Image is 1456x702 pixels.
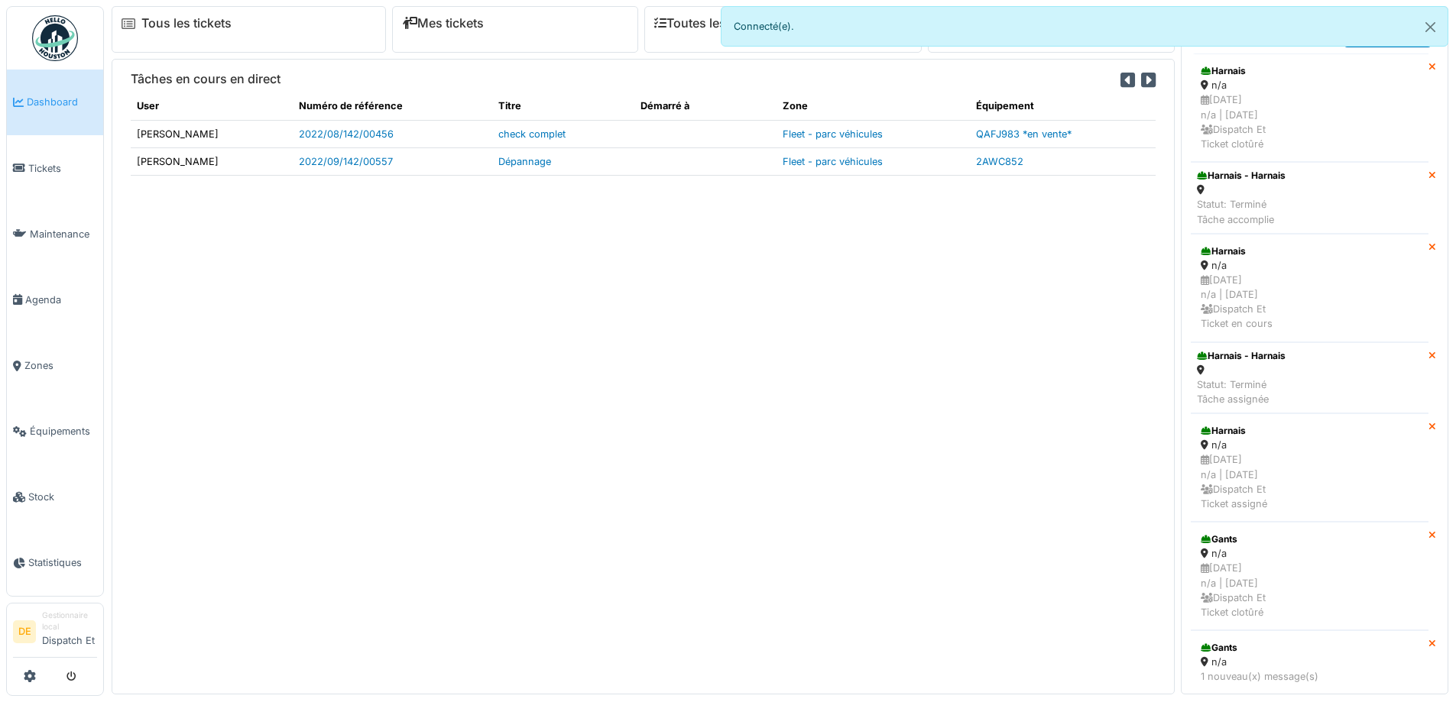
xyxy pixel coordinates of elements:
[24,358,97,373] span: Zones
[1201,669,1419,684] div: 1 nouveau(x) message(s)
[131,72,280,86] h6: Tâches en cours en direct
[28,555,97,570] span: Statistiques
[1201,258,1419,273] div: n/a
[634,92,777,120] th: Démarré à
[30,227,97,241] span: Maintenance
[976,128,1072,140] a: QAFJ983 *en vente*
[1201,244,1419,258] div: Harnais
[299,156,393,167] a: 2022/09/142/00557
[1201,452,1419,511] div: [DATE] n/a | [DATE] Dispatch Et Ticket assigné
[131,147,293,175] td: [PERSON_NAME]
[28,490,97,504] span: Stock
[1191,162,1428,234] a: Harnais - Harnais Statut: TerminéTâche accomplie
[970,92,1156,120] th: Équipement
[131,120,293,147] td: [PERSON_NAME]
[1201,92,1419,151] div: [DATE] n/a | [DATE] Dispatch Et Ticket clotûré
[7,530,103,596] a: Statistiques
[1191,342,1428,414] a: Harnais - Harnais Statut: TerminéTâche assignée
[1201,273,1419,332] div: [DATE] n/a | [DATE] Dispatch Et Ticket en cours
[783,156,883,167] a: Fleet - parc véhicules
[32,15,78,61] img: Badge_color-CXgf-gQk.svg
[1413,7,1448,47] button: Close
[1191,53,1428,162] a: Harnais n/a [DATE]n/a | [DATE] Dispatch EtTicket clotûré
[299,128,394,140] a: 2022/08/142/00456
[492,92,634,120] th: Titre
[13,620,36,643] li: DE
[7,333,103,399] a: Zones
[1197,349,1286,363] div: Harnais - Harnais
[7,70,103,135] a: Dashboard
[293,92,493,120] th: Numéro de référence
[141,16,232,31] a: Tous les tickets
[1201,546,1419,561] div: n/a
[777,92,970,120] th: Zone
[137,100,159,112] span: translation missing: fr.shared.user
[1191,413,1428,522] a: Harnais n/a [DATE]n/a | [DATE] Dispatch EtTicket assigné
[1201,78,1419,92] div: n/a
[7,135,103,201] a: Tickets
[1197,197,1286,226] div: Statut: Terminé Tâche accomplie
[1201,424,1419,438] div: Harnais
[1191,522,1428,630] a: Gants n/a [DATE]n/a | [DATE] Dispatch EtTicket clotûré
[1197,377,1286,406] div: Statut: Terminé Tâche assignée
[7,267,103,332] a: Agenda
[42,610,97,654] li: Dispatch Et
[1201,641,1419,655] div: Gants
[1191,234,1428,342] a: Harnais n/a [DATE]n/a | [DATE] Dispatch EtTicket en cours
[1201,532,1419,546] div: Gants
[28,161,97,176] span: Tickets
[1197,169,1286,183] div: Harnais - Harnais
[7,399,103,464] a: Équipements
[654,16,768,31] a: Toutes les tâches
[402,16,484,31] a: Mes tickets
[7,464,103,530] a: Stock
[721,6,1449,47] div: Connecté(e).
[13,610,97,658] a: DE Gestionnaire localDispatch Et
[498,156,551,167] a: Dépannage
[1191,630,1428,694] a: Gants n/a 1 nouveau(x) message(s)
[976,156,1023,167] a: 2AWC852
[1201,64,1419,78] div: Harnais
[498,128,566,140] a: check complet
[1201,438,1419,452] div: n/a
[7,201,103,267] a: Maintenance
[783,128,883,140] a: Fleet - parc véhicules
[27,95,97,109] span: Dashboard
[42,610,97,633] div: Gestionnaire local
[1201,561,1419,620] div: [DATE] n/a | [DATE] Dispatch Et Ticket clotûré
[25,293,97,307] span: Agenda
[30,424,97,438] span: Équipements
[1201,655,1419,669] div: n/a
